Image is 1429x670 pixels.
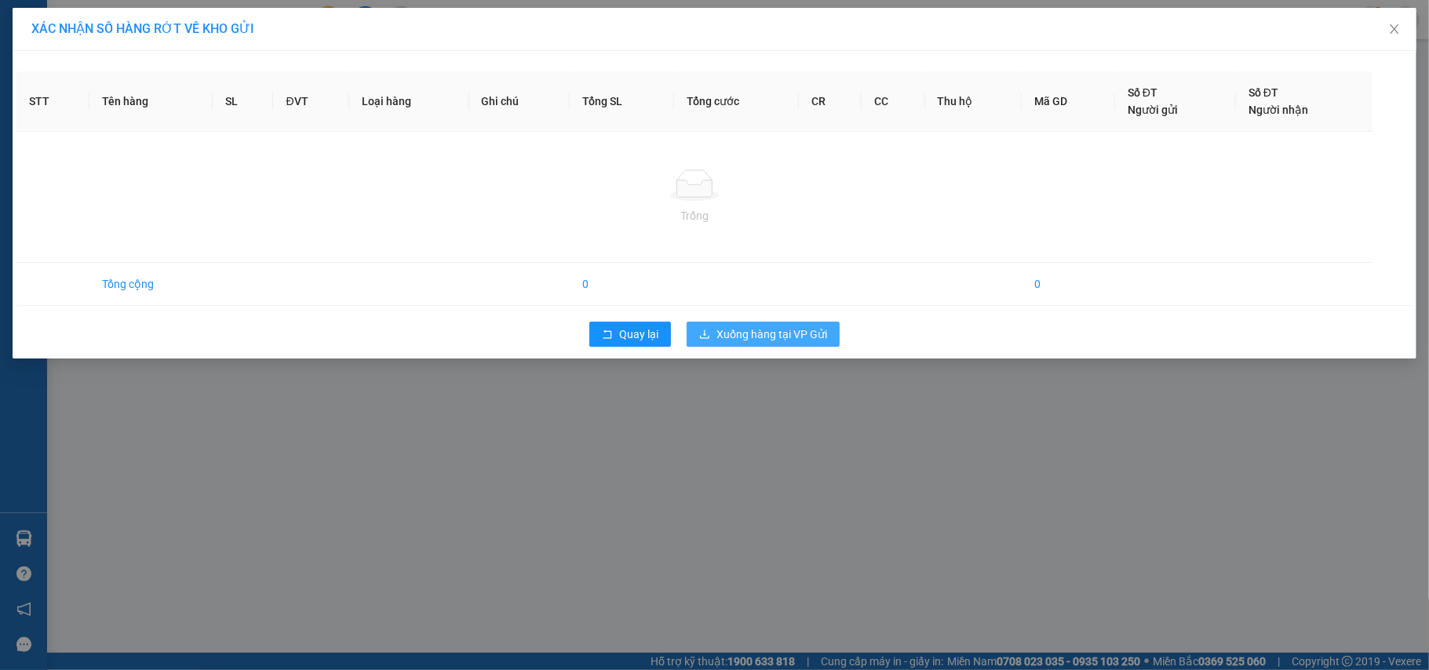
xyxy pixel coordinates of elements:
[687,322,840,347] button: downloadXuống hàng tại VP Gửi
[1022,263,1115,306] td: 0
[1249,86,1278,99] span: Số ĐT
[674,71,799,132] th: Tổng cước
[1388,23,1401,35] span: close
[602,329,613,341] span: rollback
[619,326,658,343] span: Quay lại
[716,326,827,343] span: Xuống hàng tại VP Gửi
[1022,71,1115,132] th: Mã GD
[469,71,570,132] th: Ghi chú
[862,71,924,132] th: CC
[699,329,710,341] span: download
[1128,86,1157,99] span: Số ĐT
[1128,104,1178,116] span: Người gửi
[273,71,349,132] th: ĐVT
[1249,104,1308,116] span: Người nhận
[799,71,862,132] th: CR
[213,71,273,132] th: SL
[925,71,1023,132] th: Thu hộ
[570,263,674,306] td: 0
[89,71,213,132] th: Tên hàng
[570,71,674,132] th: Tổng SL
[589,322,671,347] button: rollbackQuay lại
[89,263,213,306] td: Tổng cộng
[1372,8,1416,52] button: Close
[16,71,89,132] th: STT
[349,71,469,132] th: Loại hàng
[29,207,1360,224] div: Trống
[31,21,254,36] span: XÁC NHẬN SỐ HÀNG RỚT VỀ KHO GỬI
